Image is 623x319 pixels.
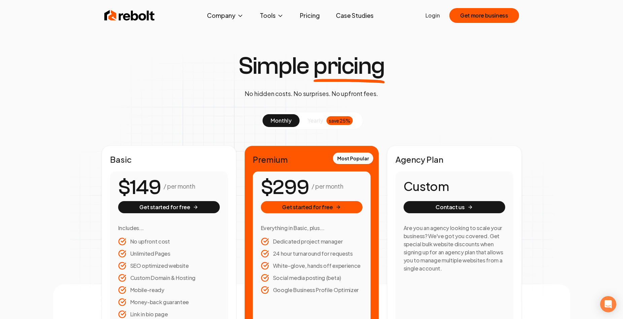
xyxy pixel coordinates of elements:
[404,180,505,193] h1: Custom
[110,154,228,165] h2: Basic
[313,54,385,78] span: pricing
[261,286,362,294] li: Google Business Profile Optimizer
[261,262,362,270] li: White-glove, hands off experience
[312,182,343,191] p: / per month
[331,9,379,22] a: Case Studies
[404,201,505,213] button: Contact us
[253,154,371,165] h2: Premium
[118,298,220,306] li: Money-back guarantee
[271,117,291,124] span: monthly
[308,117,323,125] span: yearly
[104,9,155,22] img: Rebolt Logo
[118,224,220,232] h3: Includes...
[261,201,362,213] button: Get started for free
[202,9,249,22] button: Company
[261,250,362,258] li: 24 hour turnaround for requests
[449,8,519,23] button: Get more business
[600,296,616,312] div: Open Intercom Messenger
[295,9,325,22] a: Pricing
[118,250,220,258] li: Unlimited Pages
[118,262,220,270] li: SEO optimized website
[261,172,309,203] number-flow-react: $299
[404,224,505,273] h3: Are you an agency looking to scale your business? We've got you covered. Get special bulk website...
[300,114,361,127] button: yearlysave 25%
[333,153,373,164] div: Most Popular
[261,274,362,282] li: Social media posting (beta)
[263,114,300,127] button: monthly
[118,172,161,203] number-flow-react: $149
[238,54,385,78] h1: Simple
[245,89,378,98] p: No hidden costs. No surprises. No upfront fees.
[118,286,220,294] li: Mobile-ready
[425,11,440,20] a: Login
[254,9,289,22] button: Tools
[118,201,220,213] button: Get started for free
[395,154,513,165] h2: Agency Plan
[118,237,220,246] li: No upfront cost
[164,182,195,191] p: / per month
[261,224,362,232] h3: Everything in Basic, plus...
[261,237,362,246] li: Dedicated project manager
[326,116,353,125] div: save 25%
[118,310,220,318] li: Link in bio page
[118,274,220,282] li: Custom Domain & Hosting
